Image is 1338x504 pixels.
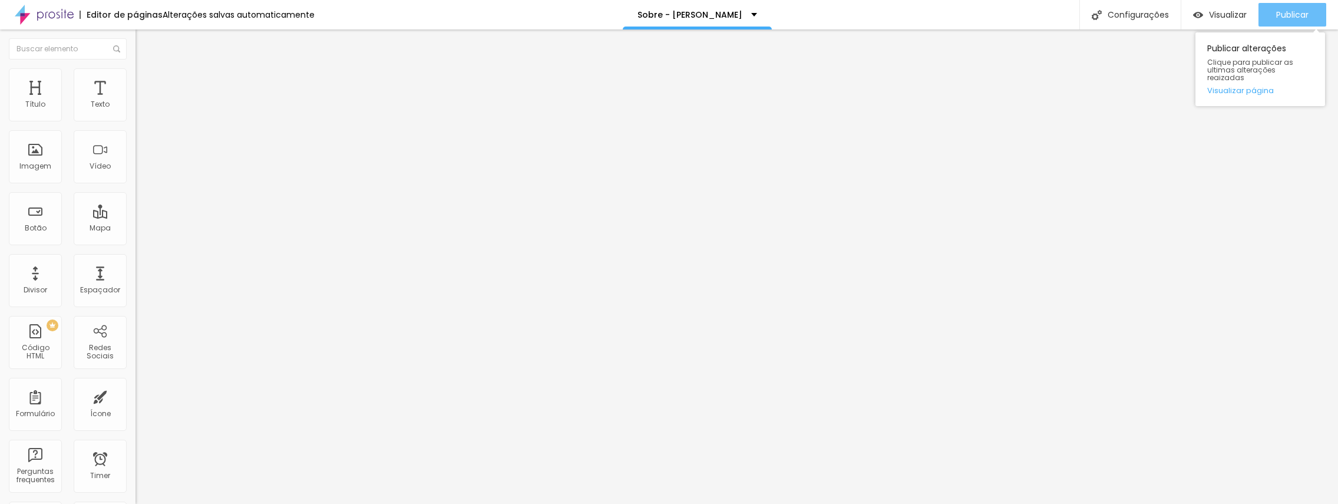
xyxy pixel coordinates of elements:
p: Sobre - [PERSON_NAME] [637,11,742,19]
div: Publicar alterações [1195,32,1325,106]
span: Visualizar [1209,10,1247,19]
div: Perguntas frequentes [12,467,58,485]
div: Código HTML [12,344,58,361]
img: view-1.svg [1193,10,1203,20]
div: Redes Sociais [77,344,123,361]
div: Alterações salvas automaticamente [163,11,315,19]
button: Publicar [1258,3,1326,27]
div: Ícone [90,410,111,418]
div: Texto [91,100,110,108]
div: Botão [25,224,47,232]
span: Clique para publicar as ultimas alterações reaizadas [1207,58,1313,82]
div: Divisor [24,286,47,294]
div: Mapa [90,224,111,232]
div: Título [25,100,45,108]
div: Editor de páginas [80,11,163,19]
div: Formulário [16,410,55,418]
input: Buscar elemento [9,38,127,60]
div: Vídeo [90,162,111,170]
button: Visualizar [1181,3,1258,27]
img: Icone [1092,10,1102,20]
div: Espaçador [80,286,120,294]
div: Imagem [19,162,51,170]
span: Publicar [1276,10,1309,19]
a: Visualizar página [1207,87,1313,94]
img: Icone [113,45,120,52]
div: Timer [90,472,110,480]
